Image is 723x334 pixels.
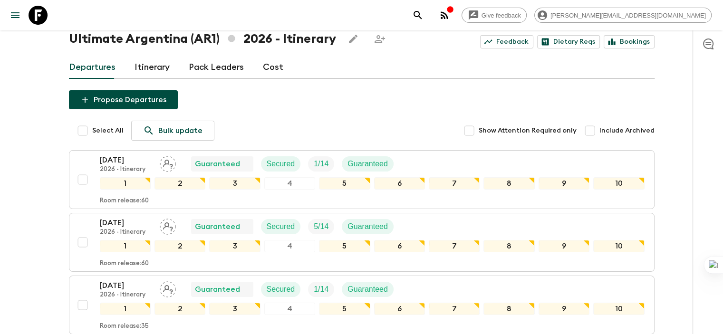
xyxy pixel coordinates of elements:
p: 2026 - Itinerary [100,291,152,299]
span: Select All [92,126,124,135]
button: [DATE]2026 - ItineraryAssign pack leaderGuaranteedSecuredTrip FillGuaranteed12345678910Room relea... [69,213,655,272]
a: Departures [69,56,116,79]
button: search adventures [408,6,427,25]
button: Propose Departures [69,90,178,109]
div: 2 [154,177,205,190]
div: 9 [539,303,589,315]
p: Secured [267,221,295,232]
div: 2 [154,303,205,315]
div: [PERSON_NAME][EMAIL_ADDRESS][DOMAIN_NAME] [534,8,712,23]
button: Edit this itinerary [344,29,363,48]
div: Trip Fill [308,156,334,172]
p: Room release: 60 [100,197,149,205]
p: 1 / 14 [314,284,328,295]
div: 1 [100,177,151,190]
div: 8 [483,177,534,190]
p: [DATE] [100,154,152,166]
div: 6 [374,240,425,252]
p: Room release: 35 [100,323,149,330]
div: 2 [154,240,205,252]
p: Secured [267,158,295,170]
div: 7 [429,177,480,190]
div: 3 [209,177,260,190]
p: [DATE] [100,280,152,291]
a: Itinerary [135,56,170,79]
span: Show Attention Required only [479,126,577,135]
span: Include Archived [599,126,655,135]
span: Assign pack leader [160,159,176,166]
p: Room release: 60 [100,260,149,267]
div: 10 [593,303,644,315]
a: Feedback [480,35,533,48]
div: 10 [593,177,644,190]
a: Pack Leaders [189,56,244,79]
p: Secured [267,284,295,295]
p: 5 / 14 [314,221,328,232]
div: 1 [100,240,151,252]
div: 3 [209,240,260,252]
div: 4 [264,177,315,190]
p: Guaranteed [195,158,240,170]
button: [DATE]2026 - ItineraryAssign pack leaderGuaranteedSecuredTrip FillGuaranteed12345678910Room relea... [69,150,655,209]
span: Assign pack leader [160,221,176,229]
div: 1 [100,303,151,315]
h1: Ultimate Argentina (AR1) 2026 - Itinerary [69,29,336,48]
a: Give feedback [462,8,527,23]
a: Bulk update [131,121,214,141]
div: Secured [261,282,301,297]
p: 2026 - Itinerary [100,166,152,173]
div: 8 [483,303,534,315]
div: 5 [319,177,370,190]
span: Assign pack leader [160,284,176,292]
p: Bulk update [158,125,202,136]
a: Cost [263,56,283,79]
button: menu [6,6,25,25]
div: 7 [429,303,480,315]
p: 2026 - Itinerary [100,229,152,236]
p: Guaranteed [195,221,240,232]
div: Trip Fill [308,282,334,297]
p: Guaranteed [347,284,388,295]
a: Bookings [604,35,655,48]
p: Guaranteed [347,221,388,232]
p: Guaranteed [195,284,240,295]
div: 9 [539,177,589,190]
span: Give feedback [476,12,526,19]
div: 9 [539,240,589,252]
span: Share this itinerary [370,29,389,48]
div: 8 [483,240,534,252]
div: 4 [264,303,315,315]
div: 6 [374,177,425,190]
div: 3 [209,303,260,315]
p: Guaranteed [347,158,388,170]
div: 5 [319,240,370,252]
div: 4 [264,240,315,252]
div: 6 [374,303,425,315]
p: 1 / 14 [314,158,328,170]
div: 5 [319,303,370,315]
a: Dietary Reqs [537,35,600,48]
div: Trip Fill [308,219,334,234]
div: 7 [429,240,480,252]
p: [DATE] [100,217,152,229]
span: [PERSON_NAME][EMAIL_ADDRESS][DOMAIN_NAME] [545,12,711,19]
div: Secured [261,156,301,172]
div: 10 [593,240,644,252]
div: Secured [261,219,301,234]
